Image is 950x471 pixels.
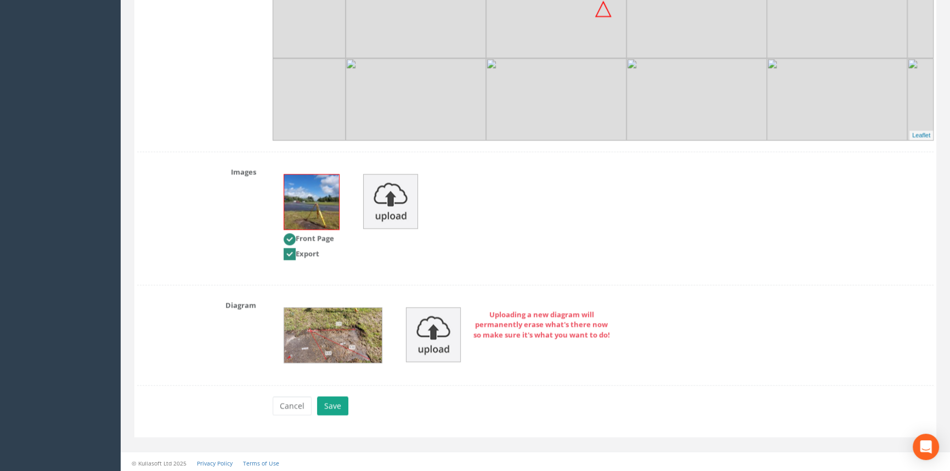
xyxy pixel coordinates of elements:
button: Save [317,396,348,415]
img: 10cb879e-89c9-7f97-4734-40a8c53c0a69_fa027258-486a-e897-bea4-bb8006f25ac3_renderedBackgroundImage... [284,308,382,362]
img: upload_icon.png [406,307,461,362]
strong: Uploading a new diagram will permanently erase what's there now so make sure it's what you want t... [473,309,610,339]
a: Terms of Use [243,459,279,467]
div: Open Intercom Messenger [913,434,939,460]
small: © Kullasoft Ltd 2025 [132,459,186,467]
label: Images [129,163,264,177]
img: 10427@2x [486,58,626,198]
label: Export [284,248,319,260]
button: Cancel [273,396,312,415]
img: 10427@2x [626,58,767,198]
a: Privacy Policy [197,459,233,467]
img: 10427@2x [205,58,346,198]
img: 10cb879e-89c9-7f97-4734-40a8c53c0a69_3ba832c7-0124-d58f-900e-3781e4d647e0_thumb.jpg [284,174,339,229]
a: Leaflet [912,132,930,138]
label: Front Page [284,233,334,245]
img: 10427@2x [346,58,486,198]
img: 10427@2x [767,58,907,198]
img: upload_icon.png [363,174,418,229]
label: Diagram [129,296,264,310]
img: map_target.png [595,1,612,17]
